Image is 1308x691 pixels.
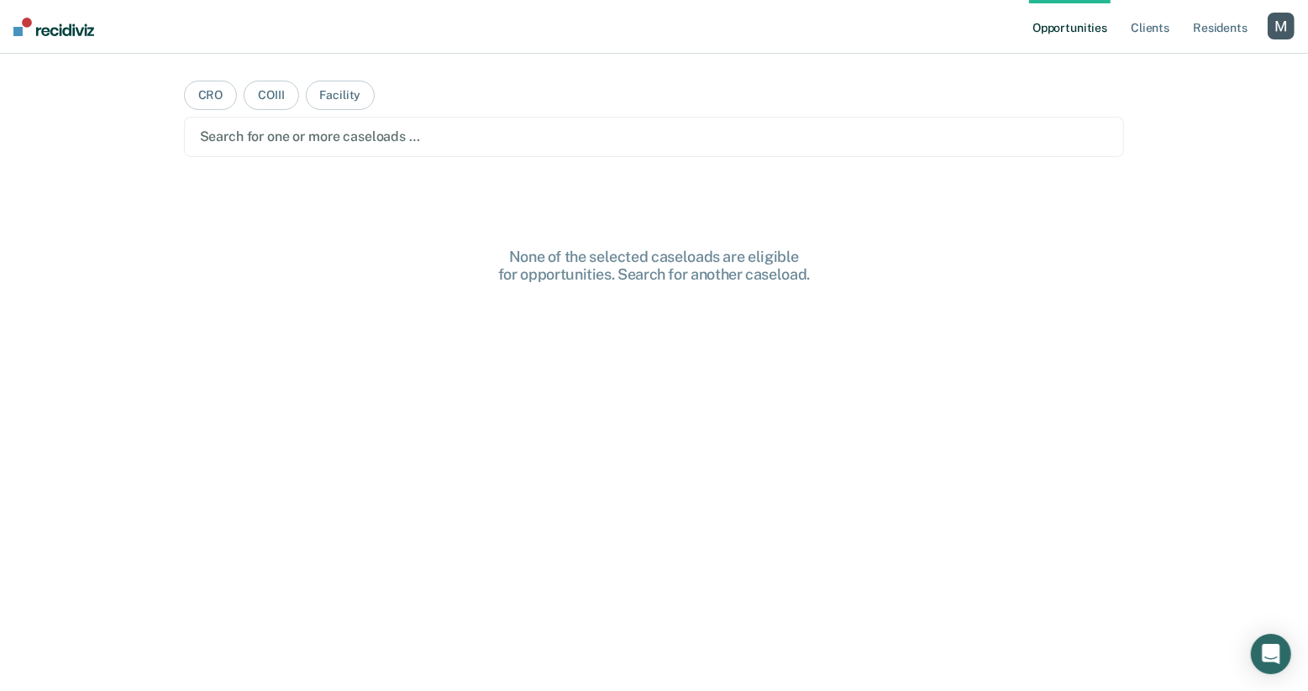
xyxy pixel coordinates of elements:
div: Open Intercom Messenger [1251,634,1291,674]
img: Recidiviz [13,18,94,36]
button: CRO [184,81,238,110]
div: None of the selected caseloads are eligible for opportunities. Search for another caseload. [386,248,923,284]
button: Facility [306,81,376,110]
button: COIII [244,81,298,110]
